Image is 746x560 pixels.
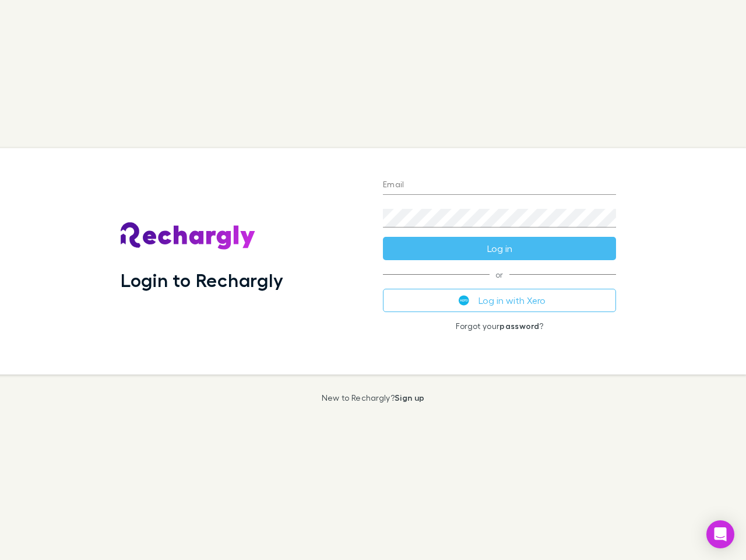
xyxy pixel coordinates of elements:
h1: Login to Rechargly [121,269,283,291]
p: Forgot your ? [383,321,616,331]
p: New to Rechargly? [322,393,425,402]
div: Open Intercom Messenger [706,520,734,548]
img: Rechargly's Logo [121,222,256,250]
img: Xero's logo [459,295,469,306]
button: Log in with Xero [383,289,616,312]
span: or [383,274,616,275]
button: Log in [383,237,616,260]
a: password [499,321,539,331]
a: Sign up [395,393,424,402]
